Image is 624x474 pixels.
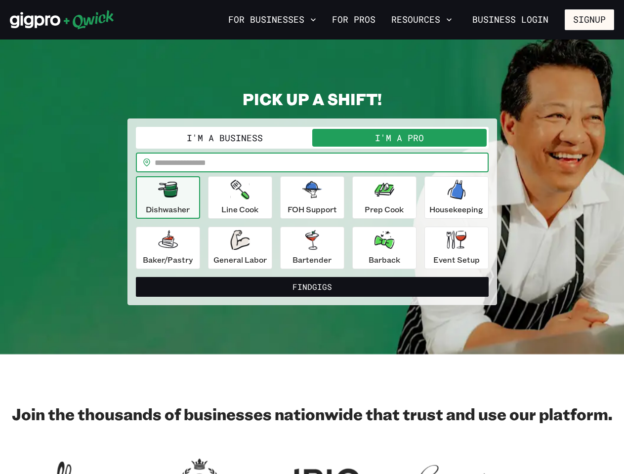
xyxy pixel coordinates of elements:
button: FOH Support [280,176,344,219]
p: General Labor [213,254,267,266]
p: Baker/Pastry [143,254,193,266]
p: Housekeeping [429,203,483,215]
p: Event Setup [433,254,480,266]
button: Bartender [280,227,344,269]
button: Event Setup [424,227,489,269]
h2: PICK UP A SHIFT! [127,89,497,109]
button: FindGigs [136,277,489,297]
p: Dishwasher [146,203,190,215]
button: Barback [352,227,416,269]
button: Signup [565,9,614,30]
h2: Join the thousands of businesses nationwide that trust and use our platform. [10,404,614,424]
p: FOH Support [288,203,337,215]
button: I'm a Business [138,129,312,147]
button: Resources [387,11,456,28]
p: Prep Cook [365,203,404,215]
button: Line Cook [208,176,272,219]
button: Housekeeping [424,176,489,219]
button: I'm a Pro [312,129,487,147]
button: For Businesses [224,11,320,28]
button: General Labor [208,227,272,269]
p: Barback [369,254,400,266]
p: Line Cook [221,203,258,215]
button: Baker/Pastry [136,227,200,269]
p: Bartender [292,254,332,266]
button: Prep Cook [352,176,416,219]
a: For Pros [328,11,379,28]
button: Dishwasher [136,176,200,219]
a: Business Login [464,9,557,30]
